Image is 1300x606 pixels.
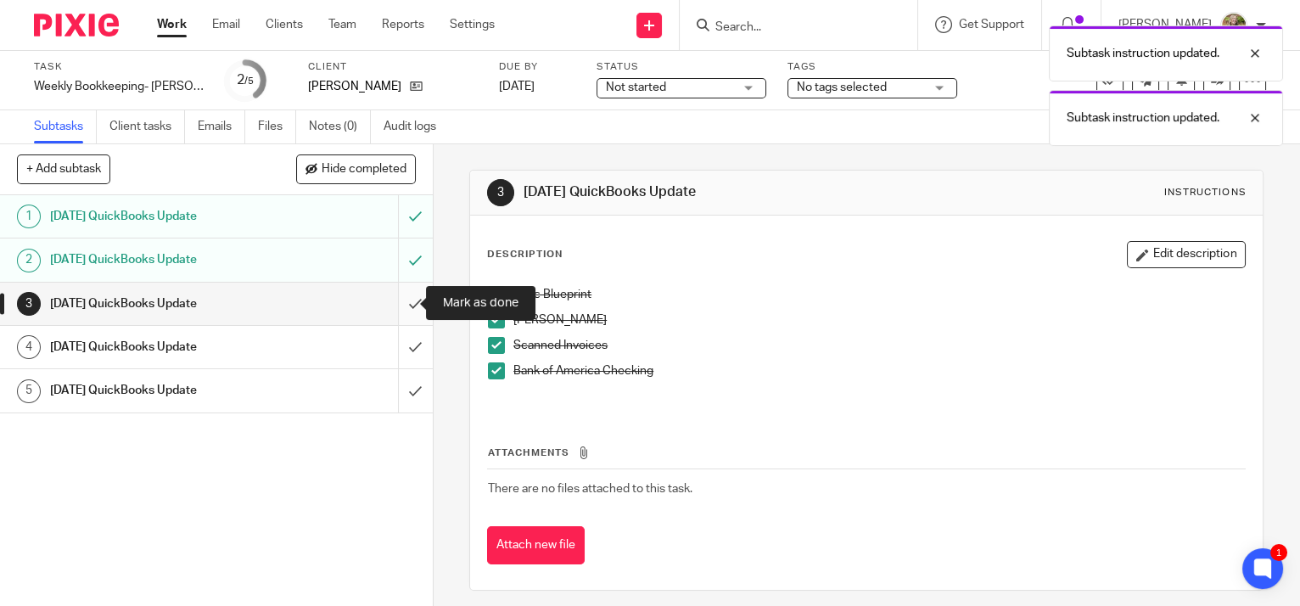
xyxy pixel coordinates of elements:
div: 3 [17,292,41,316]
a: Work [157,16,187,33]
a: Email [212,16,240,33]
p: Subtask instruction updated. [1067,109,1219,126]
span: [DATE] [499,81,535,93]
span: Hide completed [322,163,406,177]
div: 4 [17,335,41,359]
a: Settings [450,16,495,33]
h1: [DATE] QuickBooks Update [50,204,271,229]
label: Task [34,60,204,74]
a: Emails [198,110,245,143]
p: Subtask instruction updated. [1067,45,1219,62]
div: Weekly Bookkeeping- [PERSON_NAME] [34,78,204,95]
div: 3 [487,179,514,206]
label: Client [308,60,478,74]
div: 1 [17,205,41,228]
div: Instructions [1164,186,1246,199]
small: /5 [244,76,254,86]
h1: [DATE] QuickBooks Update [50,334,271,360]
a: Clients [266,16,303,33]
p: [PERSON_NAME] [513,311,1245,328]
a: Audit logs [384,110,449,143]
a: Client tasks [109,110,185,143]
div: 1 [1270,544,1287,561]
img: Pixie [34,14,119,36]
div: 5 [17,379,41,403]
span: There are no files attached to this task. [488,483,692,495]
div: 2 [237,70,254,90]
button: + Add subtask [17,154,110,183]
p: Description [487,248,563,261]
p: Bank of America Checking [513,362,1245,379]
h1: [DATE] QuickBooks Update [50,291,271,317]
h1: [DATE] QuickBooks Update [50,378,271,403]
div: Weekly Bookkeeping- Petruzzi [34,78,204,95]
a: Subtasks [34,110,97,143]
div: 2 [17,249,41,272]
button: Attach new file [487,526,585,564]
a: Files [258,110,296,143]
p: Sync Blueprint [513,286,1245,303]
label: Due by [499,60,575,74]
label: Status [597,60,766,74]
a: Notes (0) [309,110,371,143]
button: Hide completed [296,154,416,183]
p: [PERSON_NAME] [308,78,401,95]
button: Edit description [1127,241,1246,268]
h1: [DATE] QuickBooks Update [50,247,271,272]
img: image.jpg [1220,12,1247,39]
span: Attachments [488,448,569,457]
span: Not started [606,81,666,93]
a: Reports [382,16,424,33]
h1: [DATE] QuickBooks Update [524,183,903,201]
p: Scanned Invoices [513,337,1245,354]
a: Team [328,16,356,33]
